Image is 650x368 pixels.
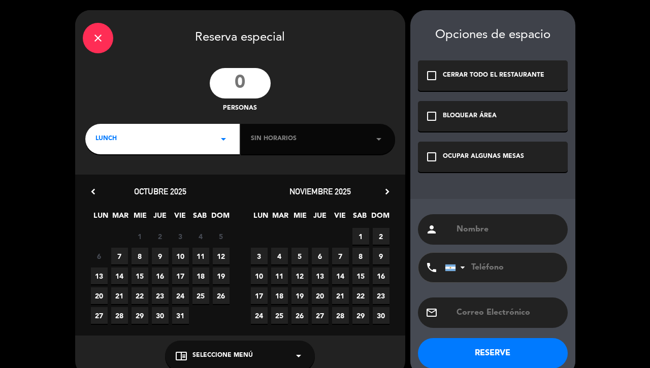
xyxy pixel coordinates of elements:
[443,71,544,81] div: CERRAR TODO EL RESTAURANTE
[191,210,208,226] span: SAB
[91,307,108,324] span: 27
[352,248,369,264] span: 8
[172,228,189,245] span: 3
[172,248,189,264] span: 10
[443,111,497,121] div: BLOQUEAR ÁREA
[132,228,148,245] span: 1
[445,253,557,282] input: Teléfono
[426,70,438,82] i: check_box_outline_blank
[445,253,469,282] div: Argentina: +54
[217,133,230,145] i: arrow_drop_down
[112,210,129,226] span: MAR
[213,287,230,304] span: 26
[91,248,108,264] span: 6
[373,248,389,264] span: 9
[271,248,288,264] span: 4
[251,248,268,264] span: 3
[312,307,329,324] span: 27
[132,267,148,284] span: 15
[172,210,188,226] span: VIE
[192,351,253,361] span: Seleccione Menú
[92,210,109,226] span: LUN
[312,267,329,284] span: 13
[91,287,108,304] span: 20
[210,68,271,98] input: 0
[152,248,169,264] span: 9
[443,152,524,162] div: OCUPAR ALGUNAS MESAS
[292,350,305,362] i: arrow_drop_down
[111,307,128,324] span: 28
[111,267,128,284] span: 14
[152,210,169,226] span: JUE
[172,267,189,284] span: 17
[152,228,169,245] span: 2
[211,210,228,226] span: DOM
[132,210,149,226] span: MIE
[175,350,187,362] i: chrome_reader_mode
[111,248,128,264] span: 7
[352,307,369,324] span: 29
[271,267,288,284] span: 11
[88,186,99,197] i: chevron_left
[132,248,148,264] span: 8
[426,110,438,122] i: check_box_outline_blank
[213,267,230,284] span: 19
[92,32,104,44] i: close
[426,151,438,163] i: check_box_outline_blank
[332,287,349,304] span: 21
[373,228,389,245] span: 2
[132,307,148,324] span: 29
[373,267,389,284] span: 16
[192,228,209,245] span: 4
[152,307,169,324] span: 30
[152,287,169,304] span: 23
[111,287,128,304] span: 21
[456,306,560,320] input: Correo Electrónico
[352,228,369,245] span: 1
[251,307,268,324] span: 24
[456,222,560,237] input: Nombre
[192,287,209,304] span: 25
[172,287,189,304] span: 24
[192,248,209,264] span: 11
[312,248,329,264] span: 6
[152,267,169,284] span: 16
[352,267,369,284] span: 15
[351,210,368,226] span: SAB
[373,133,385,145] i: arrow_drop_down
[382,186,393,197] i: chevron_right
[213,248,230,264] span: 12
[223,104,257,114] span: personas
[373,287,389,304] span: 23
[251,267,268,284] span: 10
[352,287,369,304] span: 22
[91,267,108,284] span: 13
[292,210,309,226] span: MIE
[289,186,351,196] span: noviembre 2025
[371,210,388,226] span: DOM
[172,307,189,324] span: 31
[426,223,438,236] i: person
[312,210,329,226] span: JUE
[291,287,308,304] span: 19
[75,10,405,63] div: Reserva especial
[192,267,209,284] span: 18
[332,210,348,226] span: VIE
[332,307,349,324] span: 28
[213,228,230,245] span: 5
[252,210,269,226] span: LUN
[373,307,389,324] span: 30
[271,307,288,324] span: 25
[271,287,288,304] span: 18
[418,28,568,43] div: Opciones de espacio
[272,210,289,226] span: MAR
[332,267,349,284] span: 14
[134,186,186,196] span: octubre 2025
[332,248,349,264] span: 7
[95,134,117,144] span: LUNCH
[291,307,308,324] span: 26
[291,248,308,264] span: 5
[132,287,148,304] span: 22
[426,261,438,274] i: phone
[312,287,329,304] span: 20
